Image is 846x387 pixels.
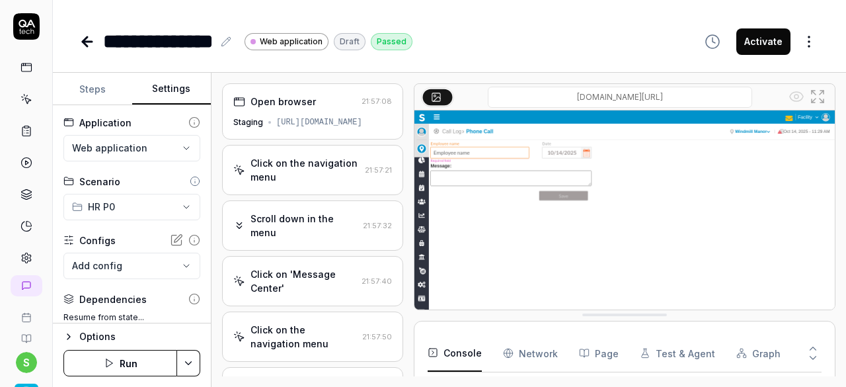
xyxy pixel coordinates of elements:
button: Run [63,350,177,376]
span: Web application [72,141,147,155]
button: Show all interative elements [786,86,807,107]
time: 21:57:50 [362,332,392,341]
div: Scenario [79,175,120,189]
button: Open in full screen [807,86,828,107]
button: Network [503,335,558,372]
button: Settings [132,73,211,105]
img: Screenshot [414,110,835,374]
button: Web application [63,135,200,161]
div: Click on 'Message Center' [250,267,356,295]
div: Configs [79,234,116,247]
button: View version history [697,28,728,55]
span: HR P0 [88,200,115,214]
button: s [16,352,37,373]
div: Open browser [250,95,316,108]
button: Steps [53,73,132,105]
div: Application [79,116,132,130]
div: Scroll down in the menu [250,212,358,239]
button: Activate [736,28,790,55]
time: 21:57:40 [362,277,392,286]
button: Test & Agent [640,335,715,372]
a: Documentation [5,323,47,344]
div: Passed [371,33,412,50]
div: Click on the navigation menu [250,156,360,184]
div: [URL][DOMAIN_NAME] [276,116,362,128]
button: HR P0 [63,194,200,220]
div: Options [79,329,200,345]
div: Draft [334,33,365,50]
button: Page [579,335,619,372]
a: New conversation [11,275,42,296]
a: Web application [245,32,328,50]
time: 21:57:08 [362,97,392,106]
div: Click on the navigation menu [250,323,357,351]
button: Options [63,329,200,345]
div: Dependencies [79,292,147,306]
div: Staging [233,116,263,128]
label: Resume from state... [63,312,200,323]
button: Graph [736,335,781,372]
time: 21:57:21 [365,165,392,175]
span: Web application [260,36,323,48]
a: Book a call with us [5,302,47,323]
time: 21:57:32 [363,221,392,230]
button: Console [428,335,482,372]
